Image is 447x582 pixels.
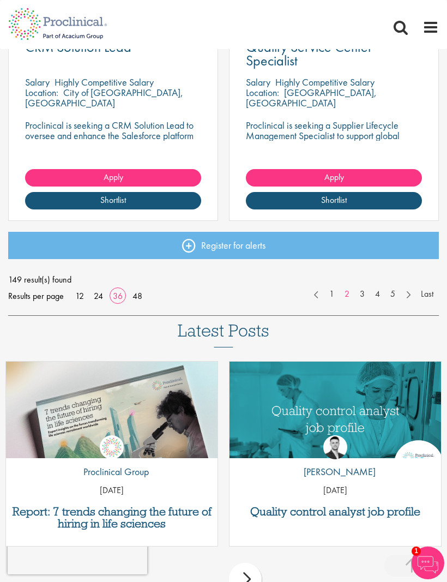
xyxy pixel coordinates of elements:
[246,40,422,68] a: Quality Service Center Specialist
[246,86,279,99] span: Location:
[295,465,376,479] p: [PERSON_NAME]
[25,120,201,151] p: Proclinical is seeking a CRM Solution Lead to oversee and enhance the Salesforce platform for EME...
[354,288,370,301] a: 3
[385,288,401,301] a: 5
[235,506,436,518] a: Quality control analyst job profile
[323,435,347,459] img: Joshua Godden
[104,171,123,183] span: Apply
[71,290,88,302] a: 12
[6,362,218,458] a: Link to a post
[25,192,201,209] a: Shortlist
[25,86,183,109] p: City of [GEOGRAPHIC_DATA], [GEOGRAPHIC_DATA]
[75,435,149,484] a: Proclinical Group Proclinical Group
[370,288,385,301] a: 4
[25,169,201,187] a: Apply
[100,435,124,459] img: Proclinical Group
[8,232,439,259] a: Register for alerts
[324,288,340,301] a: 1
[339,288,355,301] a: 2
[229,484,441,497] p: [DATE]
[8,272,439,288] span: 149 result(s) found
[275,76,374,88] p: Highly Competitive Salary
[412,547,421,556] span: 1
[6,362,218,481] img: Proclinical: Life sciences hiring trends report 2025
[90,290,107,302] a: 24
[246,38,372,70] span: Quality Service Center Specialist
[246,120,422,161] p: Proclinical is seeking a Supplier Lifecycle Management Specialist to support global vendor change...
[412,547,444,579] img: Chatbot
[11,506,212,530] a: Report: 7 trends changing the future of hiring in life sciences
[246,76,270,88] span: Salary
[246,192,422,209] a: Shortlist
[129,290,146,302] a: 48
[229,362,441,472] img: quality control analyst job profile
[246,86,377,109] p: [GEOGRAPHIC_DATA], [GEOGRAPHIC_DATA]
[75,465,149,479] p: Proclinical Group
[295,435,376,484] a: Joshua Godden [PERSON_NAME]
[6,484,218,497] p: [DATE]
[324,171,344,183] span: Apply
[109,290,126,302] a: 36
[415,288,439,301] a: Last
[178,321,269,347] h3: Latest Posts
[8,288,64,304] span: Results per page
[229,362,441,458] a: Link to a post
[246,169,422,187] a: Apply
